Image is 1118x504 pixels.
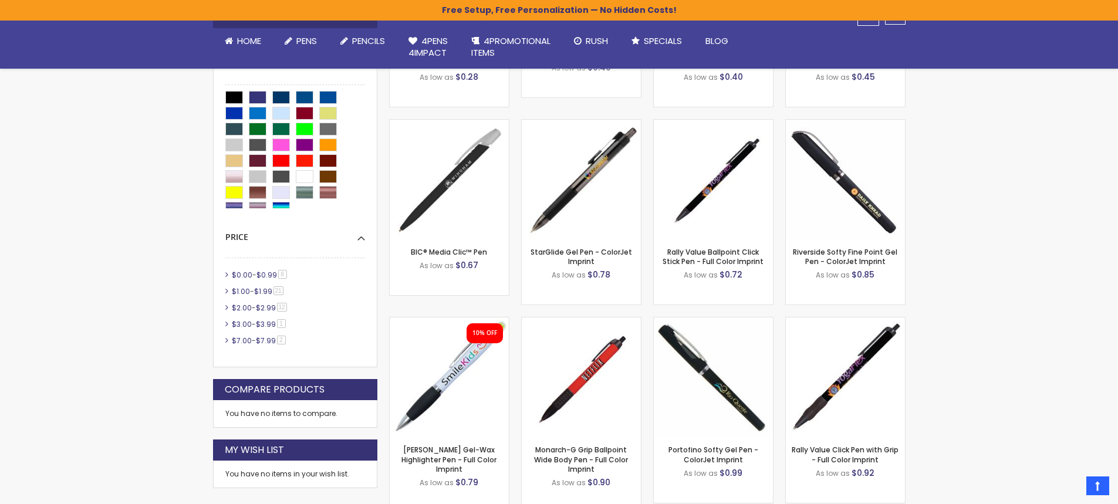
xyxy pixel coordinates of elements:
[213,400,377,428] div: You have no items to compare.
[256,270,277,280] span: $0.99
[225,223,365,243] div: Price
[522,317,641,437] img: Monarch-G Grip Ballpoint Wide Body Pen - Full Color Imprint-Black
[587,269,610,280] span: $0.78
[296,35,317,47] span: Pens
[720,71,743,83] span: $0.40
[816,270,850,280] span: As low as
[277,336,286,344] span: 2
[232,270,252,280] span: $0.00
[644,35,682,47] span: Specials
[720,467,742,479] span: $0.99
[420,261,454,270] span: As low as
[232,319,252,329] span: $3.00
[852,71,875,83] span: $0.45
[254,286,272,296] span: $1.99
[229,303,291,313] a: $2.00-$2.9912
[792,445,899,464] a: Rally Value Click Pen with Grip - Full Color Imprint
[654,317,773,327] a: Portofino Softy Gel Pen - ColorJet Imprint-Black
[420,72,454,82] span: As low as
[229,270,291,280] a: $0.00-$0.998
[408,35,448,59] span: 4Pens 4impact
[277,303,287,312] span: 12
[720,269,742,280] span: $0.72
[852,467,874,479] span: $0.92
[455,476,478,488] span: $0.79
[390,119,509,129] a: BIC® Media Clic™ Pen-Black
[793,247,897,266] a: Riverside Softy Fine Point Gel Pen - ColorJet Imprint
[329,28,397,54] a: Pencils
[587,476,610,488] span: $0.90
[420,478,454,488] span: As low as
[654,317,773,437] img: Portofino Softy Gel Pen - ColorJet Imprint-Black
[684,72,718,82] span: As low as
[663,247,764,266] a: Rally Value Ballpoint Click Stick Pen - Full Color Imprint
[562,28,620,54] a: Rush
[684,270,718,280] span: As low as
[397,28,460,66] a: 4Pens4impact
[213,28,273,54] a: Home
[684,468,718,478] span: As low as
[654,119,773,129] a: Rally Value Ballpoint Click Stick Pen - Full Color Imprint-Black
[552,270,586,280] span: As low as
[522,120,641,239] img: StarGlide Gel Pen - ColorJet Imprint-Black
[229,319,290,329] a: $3.00-$3.991
[390,317,509,437] img: Brooke Pen Gel-Wax Highlighter Combo - Full Color-Black
[273,286,283,295] span: 21
[460,28,562,66] a: 4PROMOTIONALITEMS
[552,63,586,73] span: As low as
[852,269,874,280] span: $0.85
[390,317,509,327] a: Brooke Pen Gel-Wax Highlighter Combo - Full Color-Black
[816,72,850,82] span: As low as
[668,445,758,464] a: Portofino Softy Gel Pen - ColorJet Imprint
[277,319,286,328] span: 1
[472,329,497,337] div: 10% OFF
[273,28,329,54] a: Pens
[237,35,261,47] span: Home
[256,319,276,329] span: $3.99
[229,286,288,296] a: $1.00-$1.9921
[620,28,694,54] a: Specials
[232,336,252,346] span: $7.00
[705,35,728,47] span: Blog
[522,317,641,327] a: Monarch-G Grip Ballpoint Wide Body Pen - Full Color Imprint-Black
[401,445,496,473] a: [PERSON_NAME] Gel-Wax Highlighter Pen - Full Color Imprint
[471,35,550,59] span: 4PROMOTIONAL ITEMS
[786,119,905,129] a: Riverside Softy Fine Point Gel Pen - ColorJet Imprint-Black
[1086,476,1109,495] a: Top
[352,35,385,47] span: Pencils
[455,71,478,83] span: $0.28
[225,444,284,456] strong: My Wish List
[534,445,628,473] a: Monarch-G Grip Ballpoint Wide Body Pen - Full Color Imprint
[229,336,290,346] a: $7.00-$7.992
[586,35,608,47] span: Rush
[786,317,905,327] a: Rally Value Click Pen with Grip - Full Color Imprint-Black
[390,120,509,239] img: BIC® Media Clic™ Pen-Black
[256,336,276,346] span: $7.99
[455,259,478,271] span: $0.67
[522,119,641,129] a: StarGlide Gel Pen - ColorJet Imprint-Black
[411,247,487,257] a: BIC® Media Clic™ Pen
[232,303,252,313] span: $2.00
[786,317,905,437] img: Rally Value Click Pen with Grip - Full Color Imprint-Black
[225,383,325,396] strong: Compare Products
[786,120,905,239] img: Riverside Softy Fine Point Gel Pen - ColorJet Imprint-Black
[667,49,759,69] a: iSlimster II Pen - Full Color Imprint
[406,49,492,69] a: Slimster Pen - Full Color Imprint
[531,247,632,266] a: StarGlide Gel Pen - ColorJet Imprint
[552,478,586,488] span: As low as
[816,468,850,478] span: As low as
[694,28,740,54] a: Blog
[232,286,250,296] span: $1.00
[278,270,287,279] span: 8
[801,49,890,69] a: Basset III Pen - Full Color Imprint
[225,469,365,479] div: You have no items in your wish list.
[256,303,276,313] span: $2.99
[654,120,773,239] img: Rally Value Ballpoint Click Stick Pen - Full Color Imprint-Black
